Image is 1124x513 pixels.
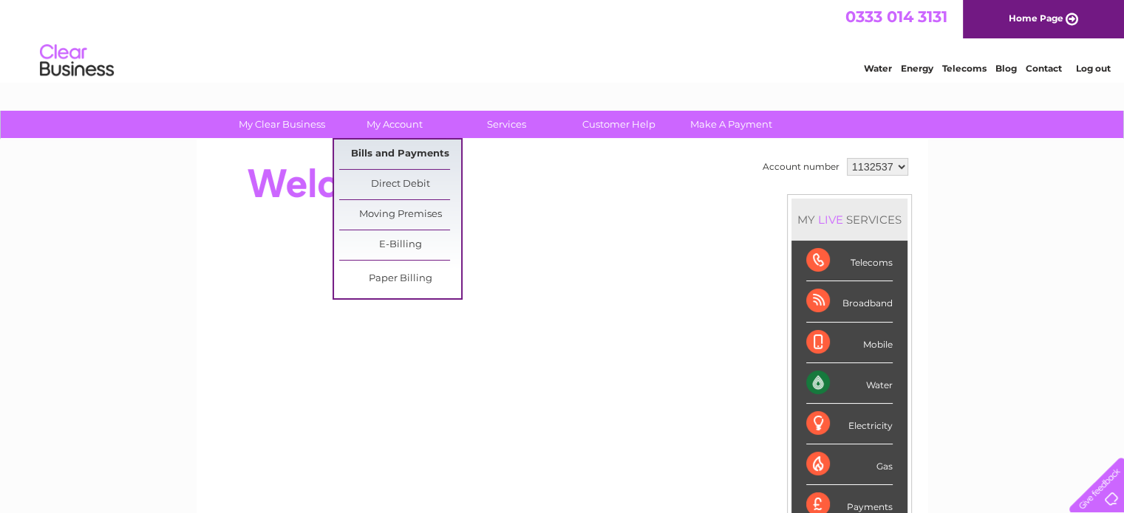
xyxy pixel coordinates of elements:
div: LIVE [815,213,846,227]
div: Clear Business is a trading name of Verastar Limited (registered in [GEOGRAPHIC_DATA] No. 3667643... [214,8,912,72]
div: Mobile [806,323,893,363]
a: Moving Premises [339,200,461,230]
div: Broadband [806,281,893,322]
div: Telecoms [806,241,893,281]
a: Log out [1075,63,1110,74]
a: Energy [901,63,933,74]
a: Water [864,63,892,74]
div: Electricity [806,404,893,444]
a: Telecoms [942,63,987,74]
a: Paper Billing [339,264,461,294]
td: Account number [759,154,843,179]
a: Direct Debit [339,170,461,199]
a: Blog [995,63,1017,74]
div: Gas [806,444,893,485]
a: Customer Help [558,111,680,138]
a: E-Billing [339,230,461,260]
div: MY SERVICES [791,199,907,241]
a: Make A Payment [670,111,792,138]
a: 0333 014 3131 [845,7,947,26]
a: Bills and Payments [339,140,461,169]
a: My Clear Business [221,111,343,138]
img: logo.png [39,38,115,83]
a: My Account [333,111,455,138]
a: Contact [1026,63,1062,74]
a: Services [446,111,568,138]
div: Water [806,363,893,404]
